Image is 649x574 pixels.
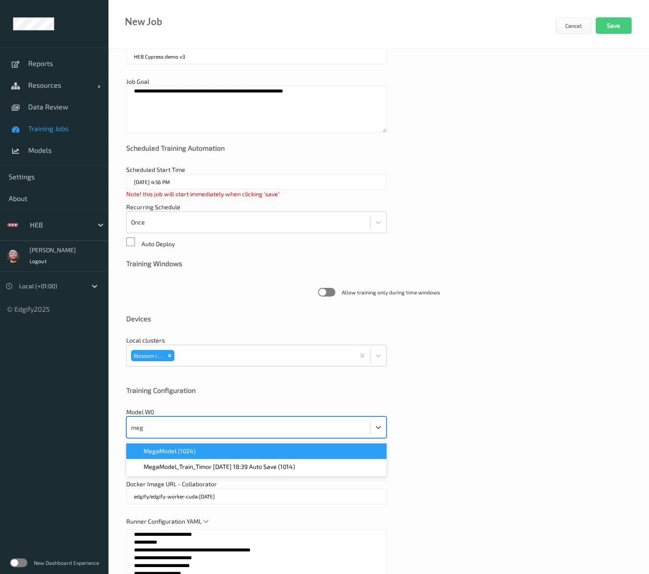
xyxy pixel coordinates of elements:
[126,259,631,268] div: Training Windows
[596,17,632,34] button: Save
[131,350,165,361] div: Blossom Lab
[126,203,180,211] span: Recurring Schedule
[126,78,149,85] span: Job Goal
[126,408,154,416] span: Model W0
[126,480,217,488] span: Docker Image URL - Collaborator
[126,314,631,323] div: Devices
[126,518,209,525] span: Runner Configuration YAML
[126,336,165,344] span: Local clusters
[165,350,174,361] div: Remove Blossom Lab
[126,190,387,198] div: Note! this job will start immediately when clicking 'save'
[126,166,185,173] span: Scheduled Start Time
[126,144,631,152] div: Scheduled Training Automation
[342,288,440,297] span: Allow training only during time windows
[126,386,631,395] div: Training Configuration
[144,447,196,455] span: MegaModel (1024)
[125,17,162,26] div: New Job
[144,462,295,471] span: MegaModel_Train_Timor [DATE] 18:39 Auto Save (1014)
[141,240,175,247] span: Auto Deploy
[556,17,591,34] button: Cancel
